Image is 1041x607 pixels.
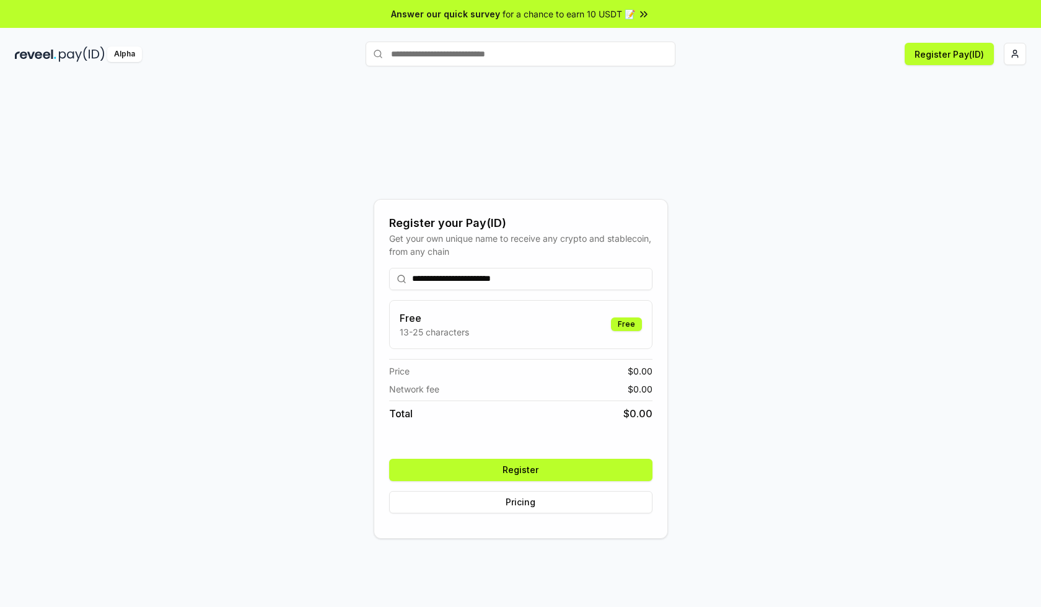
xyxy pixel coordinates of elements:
img: pay_id [59,47,105,62]
span: Answer our quick survey [391,7,500,20]
span: $ 0.00 [628,365,652,378]
span: $ 0.00 [623,406,652,421]
span: Total [389,406,413,421]
div: Register your Pay(ID) [389,215,652,232]
div: Get your own unique name to receive any crypto and stablecoin, from any chain [389,232,652,258]
div: Alpha [107,47,142,62]
div: Free [611,317,642,331]
button: Pricing [389,491,652,513]
button: Register [389,459,652,481]
button: Register Pay(ID) [905,43,994,65]
span: Price [389,365,410,378]
span: Network fee [389,383,439,396]
p: 13-25 characters [400,326,469,339]
span: $ 0.00 [628,383,652,396]
h3: Free [400,311,469,326]
span: for a chance to earn 10 USDT 📝 [503,7,635,20]
img: reveel_dark [15,47,56,62]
